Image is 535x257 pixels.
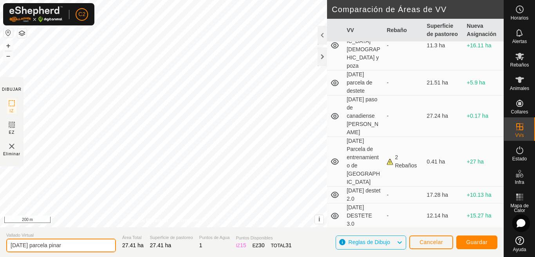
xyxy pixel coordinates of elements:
[199,234,230,241] span: Puntos de Agua
[4,41,13,50] button: +
[17,29,27,38] button: Capas del Mapa
[199,242,202,248] span: 1
[123,217,168,224] a: Política de Privacidad
[343,21,383,70] td: [DATE] [GEOGRAPHIC_DATA][DEMOGRAPHIC_DATA] y poza
[456,235,497,249] button: Guardar
[286,242,292,248] span: 31
[236,235,291,241] span: Puntos Disponibles
[464,203,504,228] td: +15.27 ha
[510,86,529,91] span: Animales
[511,110,528,114] span: Collares
[512,156,527,161] span: Estado
[464,95,504,137] td: +0.17 ha
[343,70,383,95] td: [DATE] parcela de destete
[332,5,504,14] h2: Comparación de Áreas de VV
[343,137,383,187] td: [DATE] Parcela de entrenamiento de [GEOGRAPHIC_DATA]
[424,137,464,187] td: 0.41 ha
[240,242,246,248] span: 15
[387,41,420,50] div: -
[464,70,504,95] td: +5.9 ha
[387,112,420,120] div: -
[9,129,15,135] span: EZ
[464,137,504,187] td: +27 ha
[424,187,464,203] td: 17.28 ha
[409,235,453,249] button: Cancelar
[424,95,464,137] td: 27.24 ha
[3,151,20,157] span: Eliminar
[349,239,390,245] span: Reglas de Dibujo
[343,95,383,137] td: [DATE] paso de canadiense [PERSON_NAME]
[387,79,420,87] div: -
[512,39,527,44] span: Alertas
[464,21,504,70] td: +16.11 ha
[315,215,324,224] button: i
[4,28,13,38] button: Restablecer Mapa
[419,239,443,245] span: Cancelar
[387,191,420,199] div: -
[150,242,172,248] span: 27.41 ha
[464,187,504,203] td: +10.13 ha
[10,108,14,114] span: IZ
[236,241,246,250] div: IZ
[258,242,265,248] span: 30
[150,234,193,241] span: Superficie de pastoreo
[271,241,291,250] div: TOTAL
[2,86,22,92] div: DIBUJAR
[466,239,488,245] span: Guardar
[515,180,524,185] span: Infra
[383,19,423,42] th: Rebaño
[178,217,204,224] a: Contáctenos
[424,203,464,228] td: 12.14 ha
[464,19,504,42] th: Nueva Asignación
[511,16,528,20] span: Horarios
[510,63,529,67] span: Rebaños
[343,187,383,203] td: [DATE] destet 2.0
[513,247,526,252] span: Ayuda
[387,153,420,170] div: 2 Rebaños
[253,241,265,250] div: EZ
[6,232,116,239] span: Vallado Virtual
[7,142,16,151] img: VV
[122,242,144,248] span: 27.41 ha
[318,216,320,223] span: i
[343,203,383,228] td: [DATE] DESTETE 3.0
[424,21,464,70] td: 11.3 ha
[4,51,13,61] button: –
[122,234,144,241] span: Área Total
[515,133,524,138] span: VVs
[387,212,420,220] div: -
[424,19,464,42] th: Superficie de pastoreo
[78,10,85,18] span: C2
[343,19,383,42] th: VV
[504,233,535,255] a: Ayuda
[424,70,464,95] td: 21.51 ha
[506,203,533,213] span: Mapa de Calor
[9,6,63,22] img: Logo Gallagher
